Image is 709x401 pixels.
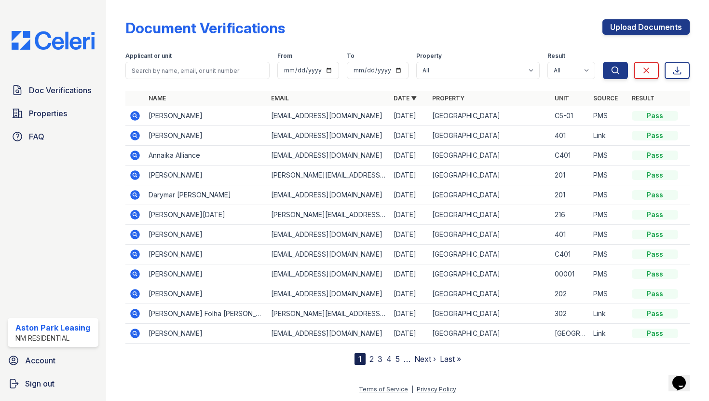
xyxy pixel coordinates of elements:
[632,190,678,200] div: Pass
[394,95,417,102] a: Date ▼
[390,245,428,264] td: [DATE]
[145,264,267,284] td: [PERSON_NAME]
[390,106,428,126] td: [DATE]
[390,205,428,225] td: [DATE]
[267,225,390,245] td: [EMAIL_ADDRESS][DOMAIN_NAME]
[8,81,98,100] a: Doc Verifications
[267,185,390,205] td: [EMAIL_ADDRESS][DOMAIN_NAME]
[551,304,589,324] td: 302
[632,210,678,220] div: Pass
[551,205,589,225] td: 216
[589,324,628,344] td: Link
[551,284,589,304] td: 202
[145,225,267,245] td: [PERSON_NAME]
[29,131,44,142] span: FAQ
[428,106,551,126] td: [GEOGRAPHIC_DATA]
[390,284,428,304] td: [DATE]
[589,185,628,205] td: PMS
[589,284,628,304] td: PMS
[29,84,91,96] span: Doc Verifications
[145,304,267,324] td: [PERSON_NAME] Folha [PERSON_NAME]
[267,264,390,284] td: [EMAIL_ADDRESS][DOMAIN_NAME]
[4,374,102,393] a: Sign out
[267,284,390,304] td: [EMAIL_ADDRESS][DOMAIN_NAME]
[632,170,678,180] div: Pass
[589,304,628,324] td: Link
[589,264,628,284] td: PMS
[145,245,267,264] td: [PERSON_NAME]
[589,166,628,185] td: PMS
[359,386,408,393] a: Terms of Service
[440,354,461,364] a: Last »
[551,185,589,205] td: 201
[632,131,678,140] div: Pass
[416,52,442,60] label: Property
[277,52,292,60] label: From
[145,205,267,225] td: [PERSON_NAME][DATE]
[145,185,267,205] td: Darymar [PERSON_NAME]
[347,52,354,60] label: To
[428,166,551,185] td: [GEOGRAPHIC_DATA]
[632,230,678,239] div: Pass
[390,324,428,344] td: [DATE]
[267,304,390,324] td: [PERSON_NAME][EMAIL_ADDRESS][PERSON_NAME][DOMAIN_NAME]
[29,108,67,119] span: Properties
[555,95,569,102] a: Unit
[386,354,392,364] a: 4
[149,95,166,102] a: Name
[267,146,390,166] td: [EMAIL_ADDRESS][DOMAIN_NAME]
[390,264,428,284] td: [DATE]
[145,166,267,185] td: [PERSON_NAME]
[395,354,400,364] a: 5
[8,104,98,123] a: Properties
[428,146,551,166] td: [GEOGRAPHIC_DATA]
[411,386,413,393] div: |
[378,354,382,364] a: 3
[25,378,55,389] span: Sign out
[15,333,90,343] div: NM Residential
[428,225,551,245] td: [GEOGRAPHIC_DATA]
[589,245,628,264] td: PMS
[589,225,628,245] td: PMS
[404,353,410,365] span: …
[369,354,374,364] a: 2
[145,106,267,126] td: [PERSON_NAME]
[390,126,428,146] td: [DATE]
[428,264,551,284] td: [GEOGRAPHIC_DATA]
[4,351,102,370] a: Account
[4,31,102,50] img: CE_Logo_Blue-a8612792a0a2168367f1c8372b55b34899dd931a85d93a1a3d3e32e68fde9ad4.png
[632,151,678,160] div: Pass
[589,126,628,146] td: Link
[390,185,428,205] td: [DATE]
[632,289,678,299] div: Pass
[432,95,464,102] a: Property
[267,324,390,344] td: [EMAIL_ADDRESS][DOMAIN_NAME]
[145,324,267,344] td: [PERSON_NAME]
[428,324,551,344] td: [GEOGRAPHIC_DATA]
[145,126,267,146] td: [PERSON_NAME]
[632,249,678,259] div: Pass
[125,19,285,37] div: Document Verifications
[267,245,390,264] td: [EMAIL_ADDRESS][DOMAIN_NAME]
[267,126,390,146] td: [EMAIL_ADDRESS][DOMAIN_NAME]
[145,146,267,166] td: Annaika Alliance
[551,146,589,166] td: C401
[428,205,551,225] td: [GEOGRAPHIC_DATA]
[551,106,589,126] td: C5-01
[551,126,589,146] td: 401
[632,111,678,121] div: Pass
[428,245,551,264] td: [GEOGRAPHIC_DATA]
[390,225,428,245] td: [DATE]
[428,185,551,205] td: [GEOGRAPHIC_DATA]
[354,353,366,365] div: 1
[8,127,98,146] a: FAQ
[589,205,628,225] td: PMS
[267,205,390,225] td: [PERSON_NAME][EMAIL_ADDRESS][PERSON_NAME][DATE][DOMAIN_NAME]
[551,166,589,185] td: 201
[632,269,678,279] div: Pass
[602,19,690,35] a: Upload Documents
[428,126,551,146] td: [GEOGRAPHIC_DATA]
[632,329,678,338] div: Pass
[267,106,390,126] td: [EMAIL_ADDRESS][DOMAIN_NAME]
